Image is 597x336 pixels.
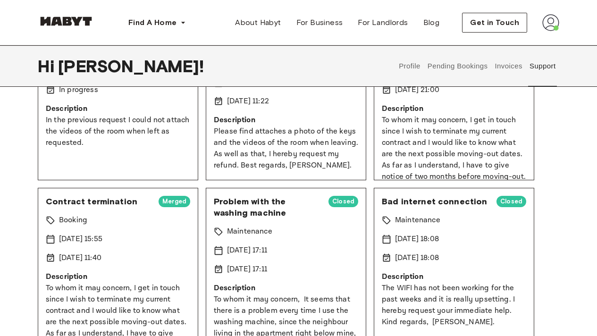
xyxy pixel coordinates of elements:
[470,17,519,28] span: Get in Touch
[382,196,489,207] span: Bad internet connection
[46,103,190,115] p: Description
[214,115,358,126] p: Description
[46,196,151,207] span: Contract termination
[38,17,94,26] img: Habyt
[382,103,526,115] p: Description
[395,84,439,96] p: [DATE] 21:00
[382,283,526,328] p: The WIFI has not been working for the past weeks and it is really upsetting. I hereby request you...
[496,197,526,206] span: Closed
[128,17,177,28] span: Find A Home
[395,234,439,245] p: [DATE] 18:08
[59,252,101,264] p: [DATE] 11:40
[462,13,527,33] button: Get in Touch
[121,13,193,32] button: Find A Home
[59,215,87,226] p: Booking
[328,197,358,206] span: Closed
[59,84,98,96] p: In progress
[227,226,272,237] p: Maintenance
[38,56,58,76] span: Hi
[227,264,267,275] p: [DATE] 17:11
[296,17,343,28] span: For Business
[235,17,281,28] span: About Habyt
[59,234,102,245] p: [DATE] 15:55
[423,17,440,28] span: Blog
[58,56,204,76] span: [PERSON_NAME] !
[395,215,440,226] p: Maintenance
[227,96,269,107] p: [DATE] 11:22
[214,126,358,171] p: Please find attaches a photo of the keys and the videos of the room when leaving. As well as that...
[227,245,267,256] p: [DATE] 17:11
[214,283,358,294] p: Description
[358,17,408,28] span: For Landlords
[214,196,321,218] span: Problem with the washing machine
[395,252,439,264] p: [DATE] 18:08
[159,197,190,206] span: Merged
[542,14,559,31] img: avatar
[289,13,351,32] a: For Business
[382,271,526,283] p: Description
[416,13,447,32] a: Blog
[382,115,526,228] p: To whom it may concern, I get in touch since I wish to terminate my current contract and I would ...
[46,115,190,149] p: In the previous request I could not attach the videos of the room when left as requested.
[494,45,523,87] button: Invoices
[528,45,557,87] button: Support
[46,271,190,283] p: Description
[398,45,422,87] button: Profile
[227,13,288,32] a: About Habyt
[350,13,415,32] a: For Landlords
[395,45,559,87] div: user profile tabs
[426,45,489,87] button: Pending Bookings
